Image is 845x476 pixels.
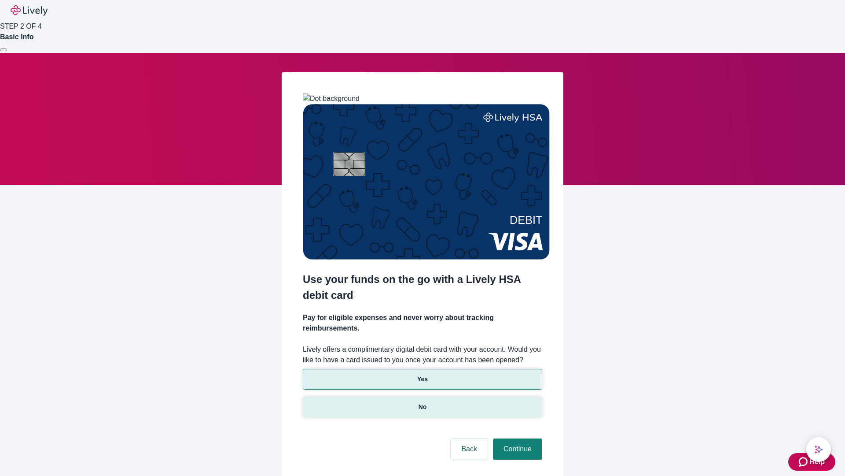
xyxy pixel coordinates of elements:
[493,439,542,460] button: Continue
[809,457,825,467] span: Help
[303,93,360,104] img: Dot background
[788,453,835,471] button: Zendesk support iconHelp
[303,271,542,303] h2: Use your funds on the go with a Lively HSA debit card
[806,437,831,462] button: chat
[303,369,542,390] button: Yes
[303,344,542,365] label: Lively offers a complimentary digital debit card with your account. Would you like to have a card...
[303,397,542,417] button: No
[799,457,809,467] svg: Zendesk support icon
[814,445,823,454] svg: Lively AI Assistant
[417,375,428,384] p: Yes
[419,402,427,412] p: No
[11,5,48,16] img: Lively
[303,104,550,260] img: Debit card
[451,439,488,460] button: Back
[303,312,542,334] h4: Pay for eligible expenses and never worry about tracking reimbursements.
